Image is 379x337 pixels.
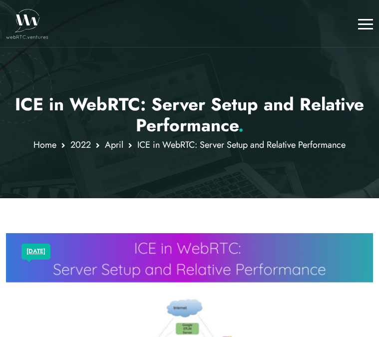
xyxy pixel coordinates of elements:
[33,138,56,151] a: Home
[26,245,45,258] a: [DATE]
[70,138,91,151] a: 2022
[6,9,48,39] img: WebRTC.ventures
[6,94,373,136] p: ICE in WebRTC: Server Setup and Relative Performance
[238,113,244,138] span: .
[105,138,123,151] a: April
[137,138,346,151] span: ICE in WebRTC: Server Setup and Relative Performance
